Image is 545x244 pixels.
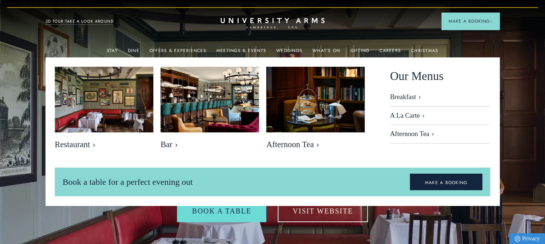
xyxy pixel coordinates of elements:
[161,67,259,132] img: image-b49cb22997400f3f08bed174b2325b8c369ebe22-8192x5461-jpg
[390,107,490,125] a: A La Carte
[490,20,492,23] img: Arrow icon
[379,48,401,57] a: Careers
[216,48,266,57] a: Meetings & Events
[161,67,259,153] a: image-b49cb22997400f3f08bed174b2325b8c369ebe22-8192x5461-jpg Bar
[46,18,114,25] a: 3D TOUR:TAKE A LOOK AROUND
[410,174,483,190] a: MAKE A BOOKING
[266,140,365,150] span: Afternoon Tea
[177,200,266,222] a: Book a table
[449,18,492,24] span: Make a Booking
[55,140,153,150] span: Restaurant
[441,13,499,30] button: Make a BookingArrow icon
[509,233,545,244] a: Privacy
[55,67,153,153] a: image-bebfa3899fb04038ade422a89983545adfd703f7-2500x1667-jpg Restaurant
[350,48,369,57] a: Gifting
[276,48,302,57] a: Weddings
[312,48,340,57] a: What's On
[149,48,206,57] a: Offers & Experiences
[63,177,193,187] span: Book a table for a perfect evening out
[390,67,443,86] span: Our Menus
[55,67,153,132] img: image-bebfa3899fb04038ade422a89983545adfd703f7-2500x1667-jpg
[411,48,438,57] a: Christmas
[128,48,139,57] a: Dine
[266,67,365,132] img: image-eb2e3df6809416bccf7066a54a890525e7486f8d-2500x1667-jpg
[390,125,490,144] a: Afternoon Tea
[515,236,520,242] img: Privacy
[107,48,118,57] a: Stay
[221,18,325,29] a: Home
[266,67,365,153] a: image-eb2e3df6809416bccf7066a54a890525e7486f8d-2500x1667-jpg Afternoon Tea
[390,93,490,107] a: Breakfast
[278,200,368,222] a: Visit Website
[161,140,259,150] span: Bar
